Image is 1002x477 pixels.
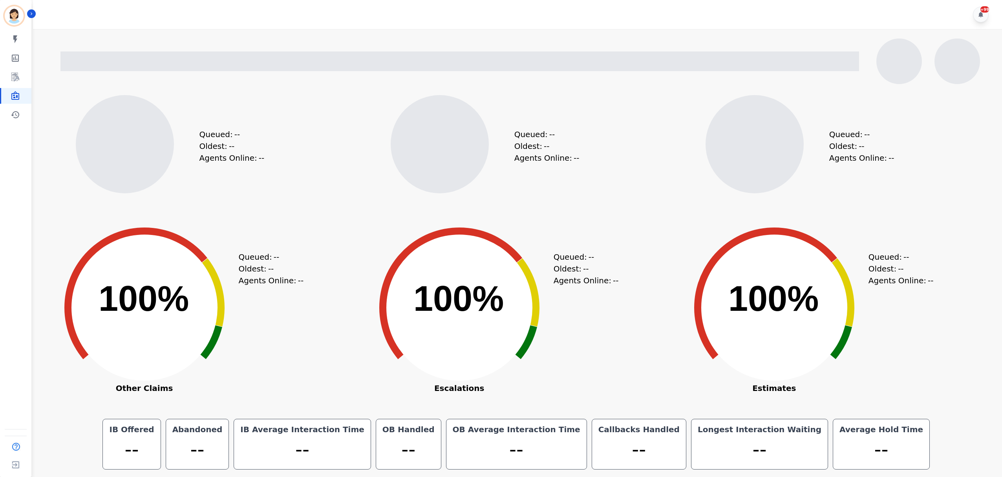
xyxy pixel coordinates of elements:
[549,128,555,140] span: --
[869,263,927,275] div: Oldest:
[451,435,582,464] div: --
[239,424,366,435] div: IB Average Interaction Time
[46,384,243,392] span: Other Claims
[514,140,573,152] div: Oldest:
[413,279,504,318] text: 100%
[229,140,234,152] span: --
[108,424,155,435] div: IB Offered
[903,251,909,263] span: --
[108,435,155,464] div: --
[574,152,579,164] span: --
[274,251,279,263] span: --
[869,275,935,286] div: Agents Online:
[728,279,819,318] text: 100%
[544,140,549,152] span: --
[239,435,366,464] div: --
[171,424,224,435] div: Abandoned
[696,435,823,464] div: --
[838,435,925,464] div: --
[597,435,681,464] div: --
[980,6,989,13] div: +99
[451,424,582,435] div: OB Average Interaction Time
[268,263,274,275] span: --
[298,275,304,286] span: --
[381,424,436,435] div: OB Handled
[597,424,681,435] div: Callbacks Handled
[361,384,558,392] span: Escalations
[514,128,573,140] div: Queued:
[869,251,927,263] div: Queued:
[239,263,298,275] div: Oldest:
[381,435,436,464] div: --
[99,279,189,318] text: 100%
[554,251,613,263] div: Queued:
[829,128,888,140] div: Queued:
[239,275,305,286] div: Agents Online:
[583,263,589,275] span: --
[696,424,823,435] div: Longest Interaction Waiting
[898,263,903,275] span: --
[199,140,258,152] div: Oldest:
[5,6,24,25] img: Bordered avatar
[928,275,933,286] span: --
[589,251,594,263] span: --
[889,152,894,164] span: --
[234,128,240,140] span: --
[199,152,266,164] div: Agents Online:
[171,435,224,464] div: --
[676,384,872,392] span: Estimates
[829,152,896,164] div: Agents Online:
[239,251,298,263] div: Queued:
[829,140,888,152] div: Oldest:
[554,263,613,275] div: Oldest:
[514,152,581,164] div: Agents Online:
[199,128,258,140] div: Queued:
[838,424,925,435] div: Average Hold Time
[259,152,264,164] span: --
[864,128,870,140] span: --
[859,140,864,152] span: --
[613,275,618,286] span: --
[554,275,620,286] div: Agents Online:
